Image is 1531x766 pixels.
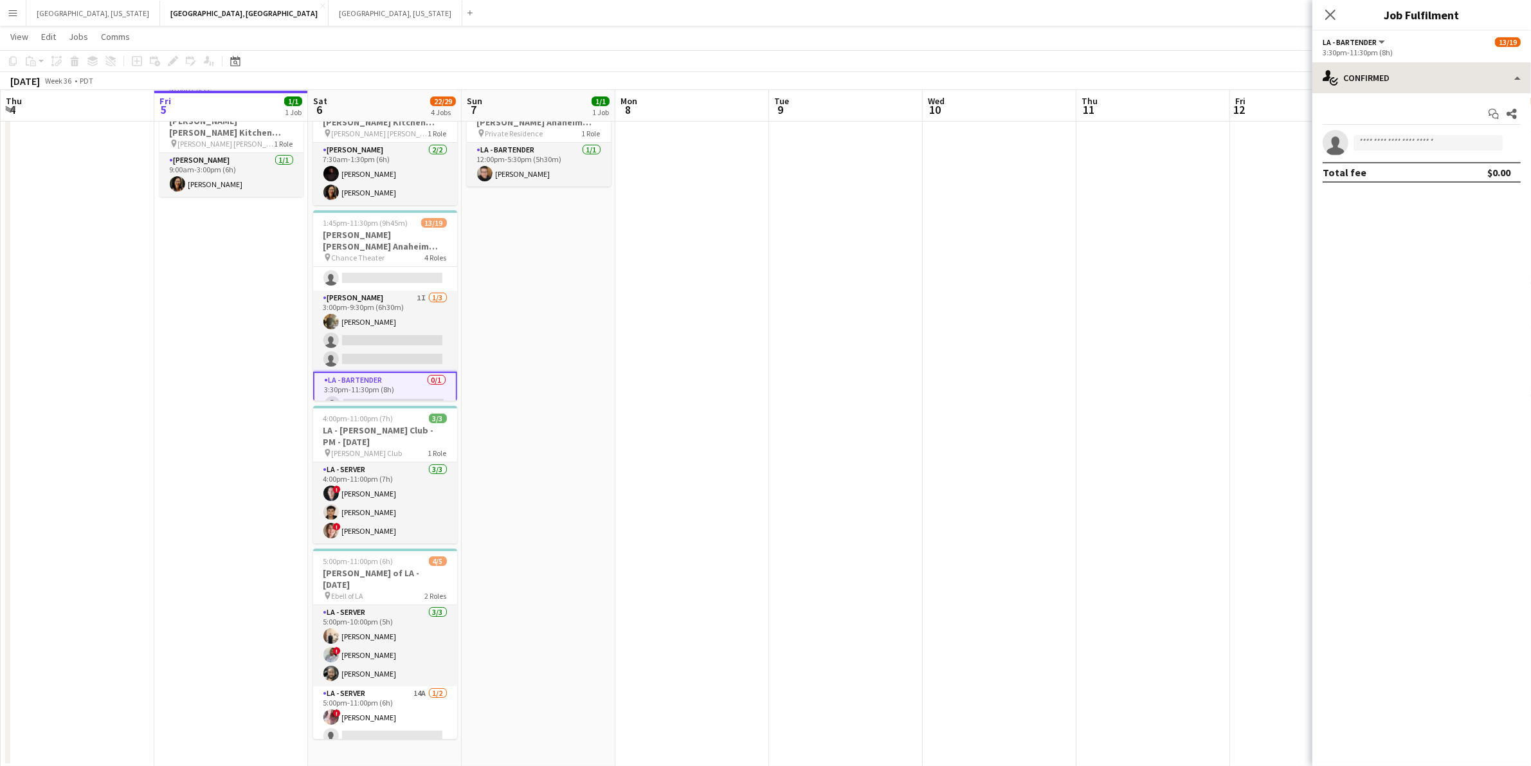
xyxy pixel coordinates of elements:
div: 4 Jobs [431,107,455,117]
button: [GEOGRAPHIC_DATA], [US_STATE] [26,1,160,26]
app-job-card: 12:00pm-5:30pm (5h30m)1/1[PERSON_NAME] [PERSON_NAME] Anaheim [DATE] Private Residence1 RoleLA - B... [467,86,611,187]
h3: [PERSON_NAME] of LA - [DATE] [313,567,457,590]
span: 13/19 [1495,37,1521,47]
app-card-role: LA - Server3/34:00pm-11:00pm (7h)![PERSON_NAME][PERSON_NAME]![PERSON_NAME] [313,462,457,543]
app-job-card: 4:00pm-11:00pm (7h)3/3LA - [PERSON_NAME] Club - PM - [DATE] [PERSON_NAME] Club1 RoleLA - Server3/... [313,406,457,543]
span: 3/3 [429,414,447,423]
span: Ebell of LA [332,591,364,601]
a: Comms [96,28,135,45]
h3: [PERSON_NAME] [PERSON_NAME] Anaheim [DATE] [313,229,457,252]
a: Jobs [64,28,93,45]
span: 1/1 [592,96,610,106]
app-job-card: 5:00pm-11:00pm (6h)4/5[PERSON_NAME] of LA - [DATE] Ebell of LA2 RolesLA - Server3/35:00pm-10:00pm... [313,549,457,739]
h3: LA - [PERSON_NAME] Club - PM - [DATE] [313,424,457,448]
span: Wed [928,95,945,107]
app-card-role: [PERSON_NAME]1I1/33:00pm-9:30pm (6h30m)[PERSON_NAME] [313,291,457,372]
span: Thu [6,95,22,107]
app-job-card: 7:30am-1:30pm (6h)2/2[PERSON_NAME] [PERSON_NAME] Kitchen [DATE] [PERSON_NAME] [PERSON_NAME] Cater... [313,86,457,205]
span: Tue [774,95,789,107]
span: Sat [313,95,327,107]
button: LA - Bartender [1323,37,1387,47]
app-card-role: LA - Server3/35:00pm-10:00pm (5h)[PERSON_NAME]![PERSON_NAME][PERSON_NAME] [313,605,457,686]
span: 8 [619,102,637,117]
span: ! [333,647,341,655]
span: ! [333,523,341,531]
span: 2 Roles [425,591,447,601]
button: [GEOGRAPHIC_DATA], [GEOGRAPHIC_DATA] [160,1,329,26]
div: 3:30pm-11:30pm (8h) [1323,48,1521,57]
button: [GEOGRAPHIC_DATA], [US_STATE] [329,1,462,26]
span: [PERSON_NAME] Club [332,448,403,458]
span: 7 [465,102,482,117]
span: 1 Role [428,448,447,458]
span: Jobs [69,31,88,42]
span: Sun [467,95,482,107]
app-card-role: LA - Bartender1/112:00pm-5:30pm (5h30m)[PERSON_NAME] [467,143,611,187]
span: 4:00pm-11:00pm (7h) [323,414,394,423]
span: Comms [101,31,130,42]
h3: Job Fulfilment [1312,6,1531,23]
span: 12 [1233,102,1246,117]
span: 4 [4,102,22,117]
span: 1 Role [428,129,447,138]
span: 13/19 [421,218,447,228]
app-job-card: 1:45pm-11:30pm (9h45m)13/19[PERSON_NAME] [PERSON_NAME] Anaheim [DATE] Chance Theater4 Roles[PERSO... [313,210,457,401]
span: 5 [158,102,171,117]
span: Mon [621,95,637,107]
span: Fri [159,95,171,107]
span: Thu [1082,95,1098,107]
span: 9 [772,102,789,117]
div: 1 Job [285,107,302,117]
div: [DATE] [10,75,40,87]
app-card-role: LA - Bartender0/13:30pm-11:30pm (8h) [313,372,457,418]
span: 1 Role [582,129,601,138]
span: 4/5 [429,556,447,566]
app-card-role: [PERSON_NAME]1/19:00am-3:00pm (6h)[PERSON_NAME] [159,153,303,197]
span: 11 [1080,102,1098,117]
div: 1 Job [592,107,609,117]
a: View [5,28,33,45]
a: Edit [36,28,61,45]
span: 5:00pm-11:00pm (6h) [323,556,394,566]
span: [PERSON_NAME] [PERSON_NAME] Catering [178,139,275,149]
span: LA - Bartender [1323,37,1377,47]
app-job-card: In progress9:00am-3:00pm (6h)1/1[PERSON_NAME] [PERSON_NAME] Kitchen [DATE] [PERSON_NAME] [PERSON_... [159,86,303,197]
app-card-role: LA - Server14A1/25:00pm-11:00pm (6h)![PERSON_NAME] [313,686,457,749]
div: Total fee [1323,166,1366,179]
span: Chance Theater [332,253,385,262]
span: 6 [311,102,327,117]
span: ! [333,486,341,493]
span: Week 36 [42,76,75,86]
span: ! [333,709,341,717]
h3: [PERSON_NAME] [PERSON_NAME] Kitchen [DATE] [159,115,303,138]
div: $0.00 [1487,166,1510,179]
span: 1/1 [284,96,302,106]
app-card-role: [PERSON_NAME]2/27:30am-1:30pm (6h)[PERSON_NAME][PERSON_NAME] [313,143,457,205]
span: 1 Role [275,139,293,149]
span: View [10,31,28,42]
span: Private Residence [485,129,543,138]
span: 10 [926,102,945,117]
div: PDT [80,76,93,86]
div: Confirmed [1312,62,1531,93]
span: 22/29 [430,96,456,106]
span: 4 Roles [425,253,447,262]
span: Edit [41,31,56,42]
span: Fri [1235,95,1246,107]
span: 1:45pm-11:30pm (9h45m) [323,218,408,228]
span: [PERSON_NAME] [PERSON_NAME] Catering [332,129,428,138]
